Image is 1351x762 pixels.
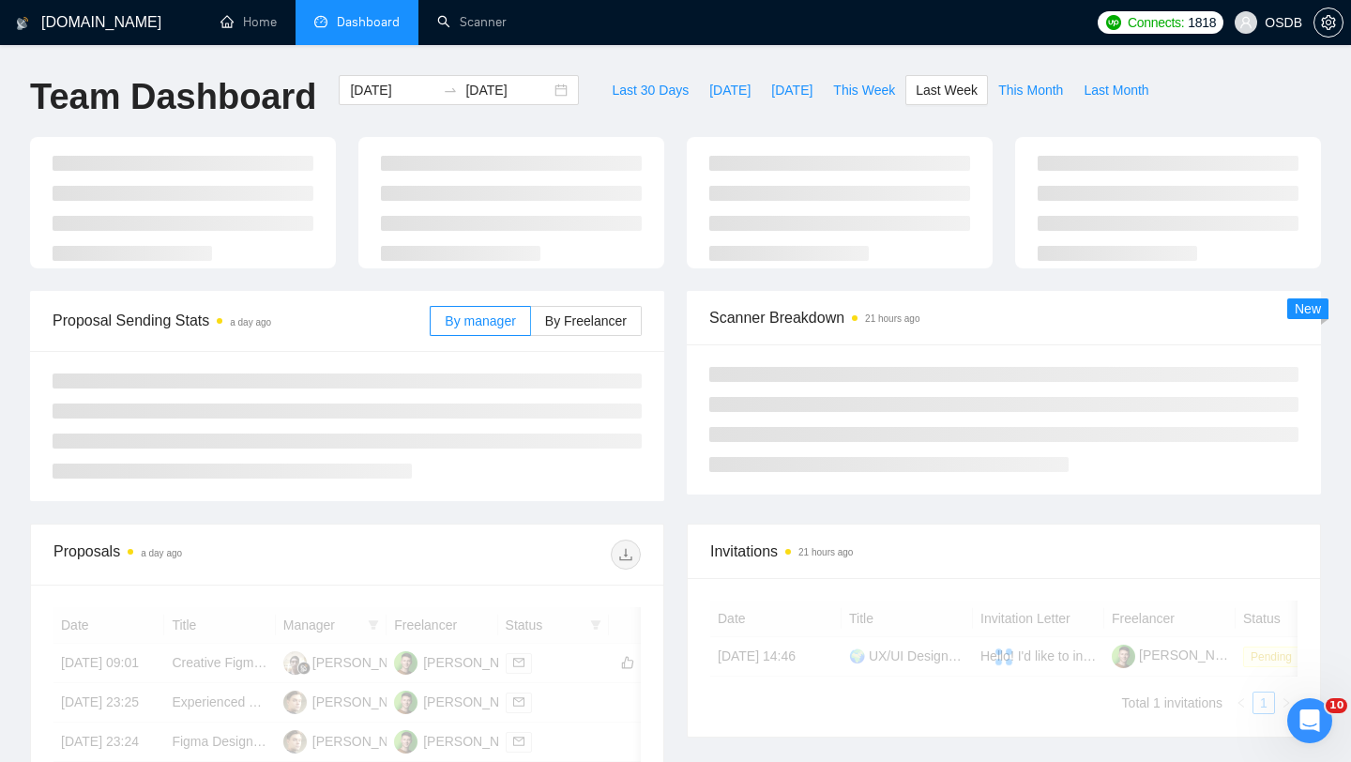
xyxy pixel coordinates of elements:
h1: Team Dashboard [30,75,316,119]
span: This Month [998,80,1063,100]
button: [DATE] [699,75,761,105]
span: setting [1314,15,1343,30]
span: By manager [445,313,515,328]
span: [DATE] [709,80,751,100]
a: setting [1313,15,1343,30]
button: setting [1313,8,1343,38]
input: Start date [350,80,435,100]
button: This Week [823,75,905,105]
span: swap-right [443,83,458,98]
span: Proposal Sending Stats [53,309,430,332]
button: [DATE] [761,75,823,105]
span: Connects: [1128,12,1184,33]
img: upwork-logo.png [1106,15,1121,30]
button: Last Month [1073,75,1159,105]
button: Last Week [905,75,988,105]
a: homeHome [220,14,277,30]
input: End date [465,80,551,100]
iframe: Intercom live chat [1287,698,1332,743]
span: This Week [833,80,895,100]
span: Scanner Breakdown [709,306,1298,329]
button: This Month [988,75,1073,105]
time: a day ago [141,548,182,558]
time: 21 hours ago [865,313,919,324]
span: dashboard [314,15,327,28]
img: logo [16,8,29,38]
span: to [443,83,458,98]
span: Last Week [916,80,978,100]
button: Last 30 Days [601,75,699,105]
span: Dashboard [337,14,400,30]
span: Last 30 Days [612,80,689,100]
div: Proposals [53,540,347,570]
span: Last Month [1084,80,1148,100]
time: 21 hours ago [798,547,853,557]
a: searchScanner [437,14,507,30]
time: a day ago [230,317,271,328]
span: By Freelancer [545,313,627,328]
span: [DATE] [771,80,812,100]
span: New [1295,301,1321,316]
span: Invitations [710,540,1298,563]
span: 10 [1326,698,1347,713]
span: 1818 [1188,12,1216,33]
span: user [1239,16,1252,29]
